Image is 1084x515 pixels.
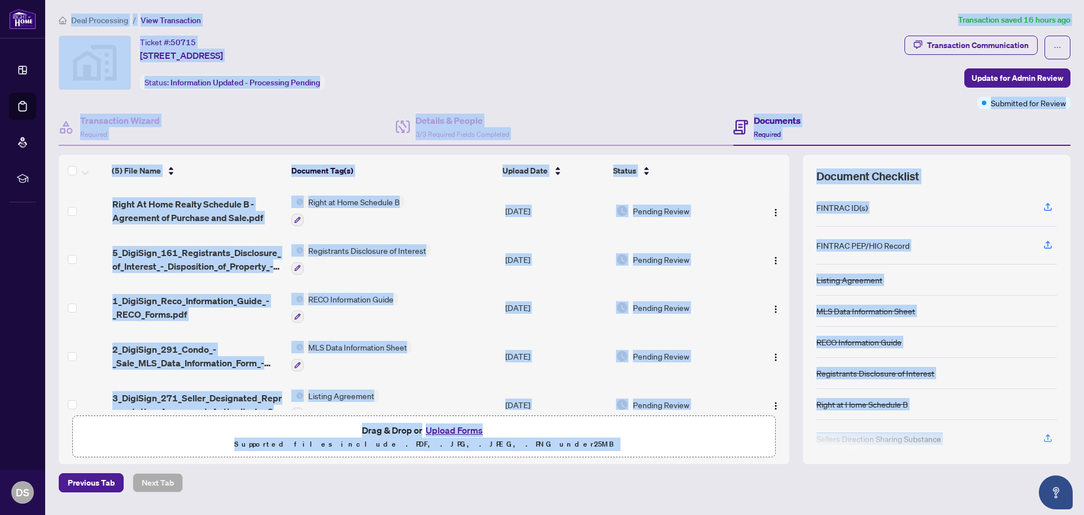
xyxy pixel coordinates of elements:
div: MLS Data Information Sheet [816,305,915,317]
span: (5) File Name [112,165,161,177]
td: [DATE] [501,380,611,429]
th: Upload Date [498,155,609,187]
div: Registrants Disclosure of Interest [816,367,934,379]
button: Logo [767,396,785,414]
h4: Documents [754,114,801,127]
img: svg%3e [59,36,130,89]
span: Pending Review [633,399,689,411]
div: Listing Agreement [816,274,882,286]
span: Required [80,130,107,139]
span: Deal Processing [71,15,128,25]
td: [DATE] [501,284,611,332]
span: Required [754,130,781,139]
img: Logo [771,256,780,265]
img: Logo [771,353,780,362]
img: Logo [771,208,780,217]
button: Status IconRight at Home Schedule B [291,196,404,226]
img: logo [9,8,36,29]
button: Previous Tab [59,473,124,492]
img: Logo [771,401,780,410]
button: Next Tab [133,473,183,492]
article: Transaction saved 16 hours ago [958,14,1070,27]
td: [DATE] [501,235,611,284]
span: 3/3 Required Fields Completed [416,130,509,139]
span: Update for Admin Review [972,69,1063,87]
span: Pending Review [633,301,689,314]
button: Open asap [1039,475,1073,509]
span: Drag & Drop or [362,423,486,438]
span: 3_DigiSign_271_Seller_Designated_Representation_Agreement_Authority_to_Offer_for_Sale_-_PropTx-[P... [112,391,282,418]
div: FINTRAC ID(s) [816,201,868,214]
span: Submitted for Review [991,97,1066,109]
span: Right at Home Schedule B [304,196,404,208]
img: Document Status [616,350,628,362]
span: DS [16,484,29,500]
p: Supported files include .PDF, .JPG, .JPEG, .PNG under 25 MB [80,438,768,451]
span: [STREET_ADDRESS] [140,49,223,62]
span: 1_DigiSign_Reco_Information_Guide_-_RECO_Forms.pdf [112,294,282,321]
button: Status IconRegistrants Disclosure of Interest [291,244,431,275]
span: Listing Agreement [304,390,379,402]
span: Registrants Disclosure of Interest [304,244,431,257]
td: [DATE] [501,332,611,380]
span: 5_DigiSign_161_Registrants_Disclosure_of_Interest_-_Disposition_of_Property_-_PropTx-[PERSON_NAME... [112,246,282,273]
button: Status IconRECO Information Guide [291,293,398,323]
button: Status IconListing Agreement [291,390,379,420]
button: Upload Forms [422,423,486,438]
h4: Details & People [416,114,509,127]
button: Status IconMLS Data Information Sheet [291,341,412,371]
img: Document Status [616,205,628,217]
img: Status Icon [291,293,304,305]
span: 2_DigiSign_291_Condo_-_Sale_MLS_Data_Information_Form_-_PropTx-[PERSON_NAME].pdf [112,343,282,370]
button: Logo [767,347,785,365]
span: Previous Tab [68,474,115,492]
th: Document Tag(s) [287,155,499,187]
span: Pending Review [633,350,689,362]
div: Transaction Communication [927,36,1029,54]
th: Status [609,155,747,187]
span: Document Checklist [816,168,919,184]
img: Status Icon [291,390,304,402]
button: Logo [767,202,785,220]
span: Information Updated - Processing Pending [171,77,320,88]
img: Document Status [616,253,628,266]
div: FINTRAC PEP/HIO Record [816,239,910,252]
button: Update for Admin Review [964,68,1070,88]
button: Logo [767,298,785,317]
span: Pending Review [633,253,689,266]
span: Right At Home Realty Schedule B - Agreement of Purchase and Sale.pdf [112,197,282,224]
span: RECO Information Guide [304,293,398,305]
img: Logo [771,305,780,314]
div: Ticket #: [140,36,196,49]
li: / [133,14,136,27]
img: Status Icon [291,244,304,257]
img: Document Status [616,301,628,314]
img: Document Status [616,399,628,411]
th: (5) File Name [107,155,286,187]
span: home [59,16,67,24]
span: ellipsis [1054,44,1061,51]
img: Status Icon [291,341,304,353]
span: Drag & Drop orUpload FormsSupported files include .PDF, .JPG, .JPEG, .PNG under25MB [73,416,775,458]
div: RECO Information Guide [816,336,902,348]
span: MLS Data Information Sheet [304,341,412,353]
span: Upload Date [502,165,548,177]
img: Status Icon [291,196,304,208]
button: Transaction Communication [904,36,1038,55]
button: Logo [767,250,785,269]
div: Status: [140,75,325,90]
h4: Transaction Wizard [80,114,160,127]
span: 50715 [171,37,196,47]
span: Pending Review [633,205,689,217]
span: View Transaction [141,15,201,25]
td: [DATE] [501,187,611,235]
div: Right at Home Schedule B [816,398,908,410]
span: Status [613,165,636,177]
